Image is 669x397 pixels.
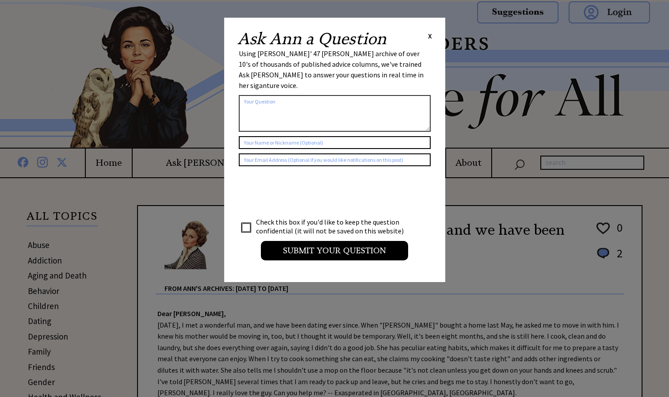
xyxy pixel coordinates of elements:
span: X [428,31,432,40]
td: Check this box if you'd like to keep the question confidential (it will not be saved on this webs... [256,217,412,236]
input: Your Name or Nickname (Optional) [239,136,431,149]
div: Using [PERSON_NAME]' 47 [PERSON_NAME] archive of over 10's of thousands of published advice colum... [239,48,431,91]
h2: Ask Ann a Question [237,31,386,47]
input: Submit your Question [261,241,408,260]
iframe: reCAPTCHA [239,175,373,210]
input: Your Email Address (Optional if you would like notifications on this post) [239,153,431,166]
